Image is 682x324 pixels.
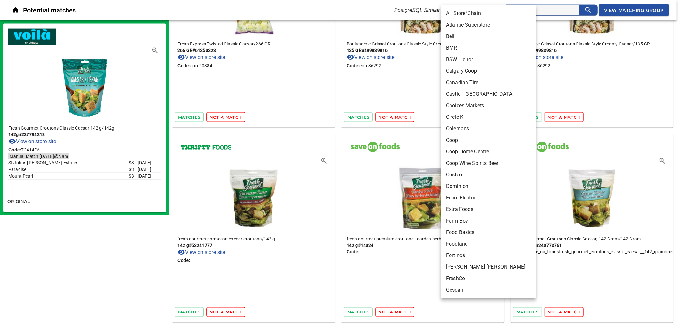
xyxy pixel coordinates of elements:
[441,181,541,192] li: Dominion
[441,42,541,54] li: BMR
[441,19,541,31] li: Atlantic Superstore
[441,284,541,296] li: Gescan
[441,169,541,181] li: Costco
[441,8,541,19] li: All Store/Chain
[441,88,541,100] li: Castle - [GEOGRAPHIC_DATA]
[441,238,541,250] li: Foodland
[441,158,541,169] li: Coop Wine Spirits Beer
[441,261,541,273] li: [PERSON_NAME] [PERSON_NAME]
[441,250,541,261] li: Fortinos
[441,111,541,123] li: Circle K
[441,215,541,227] li: Farm Boy
[441,123,541,134] li: Colemans
[441,192,541,204] li: Eecol Electric
[441,54,541,65] li: BSW Liquor
[441,227,541,238] li: Food Basics
[441,204,541,215] li: Extra Foods
[441,31,541,42] li: Bell
[441,273,541,284] li: FreshCo
[441,134,541,146] li: Coop
[441,296,541,307] li: Guillevin
[441,100,541,111] li: Choices Markets
[441,146,541,158] li: Coop Home Centre
[441,65,541,77] li: Calgary Coop
[441,77,541,88] li: Canadian Tire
